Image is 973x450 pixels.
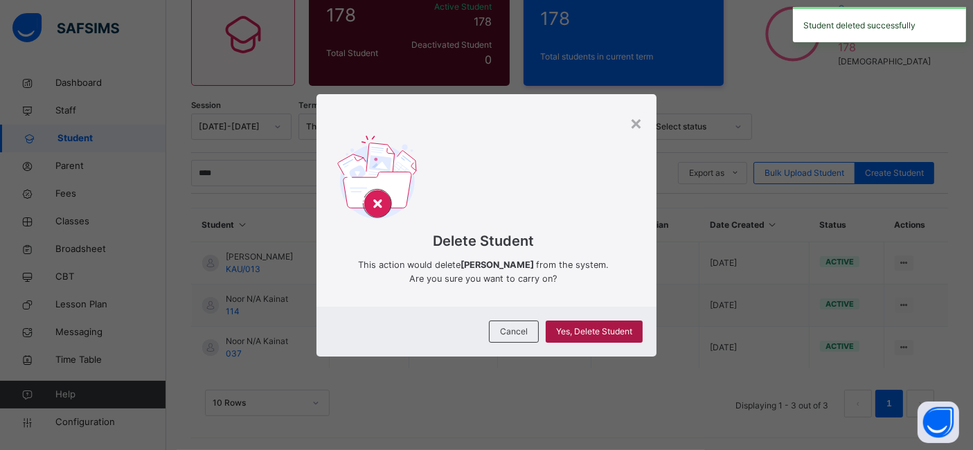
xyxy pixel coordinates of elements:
[337,136,417,224] img: delet-svg.b138e77a2260f71d828f879c6b9dcb76.svg
[337,258,630,286] span: This action would delete from the system. Are you sure you want to carry on?
[556,325,632,338] span: Yes, Delete Student
[918,402,959,443] button: Open asap
[793,7,966,42] div: Student deleted successfully
[630,108,643,137] div: ×
[337,231,630,251] span: Delete Student
[461,260,536,270] strong: [PERSON_NAME]
[500,325,528,338] span: Cancel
